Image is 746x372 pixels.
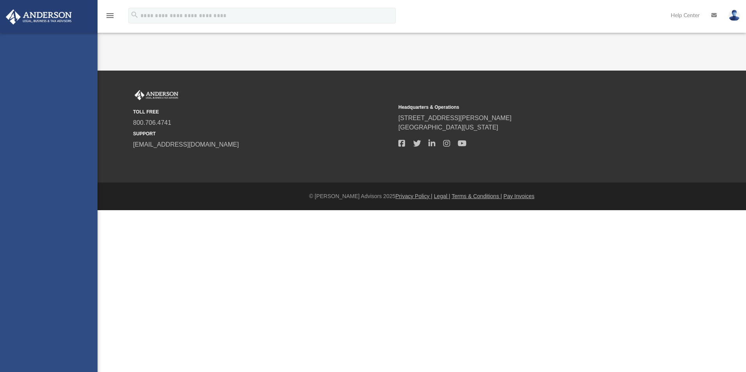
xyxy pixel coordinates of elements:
a: [GEOGRAPHIC_DATA][US_STATE] [398,124,498,131]
small: SUPPORT [133,130,393,137]
a: [EMAIL_ADDRESS][DOMAIN_NAME] [133,141,239,148]
img: Anderson Advisors Platinum Portal [4,9,74,25]
a: menu [105,15,115,20]
i: menu [105,11,115,20]
a: 800.706.4741 [133,119,171,126]
i: search [130,11,139,19]
div: © [PERSON_NAME] Advisors 2025 [98,192,746,200]
img: Anderson Advisors Platinum Portal [133,90,180,100]
img: User Pic [728,10,740,21]
a: Pay Invoices [503,193,534,199]
a: [STREET_ADDRESS][PERSON_NAME] [398,115,512,121]
small: Headquarters & Operations [398,104,658,111]
a: Privacy Policy | [396,193,433,199]
a: Terms & Conditions | [452,193,502,199]
small: TOLL FREE [133,108,393,115]
a: Legal | [434,193,450,199]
